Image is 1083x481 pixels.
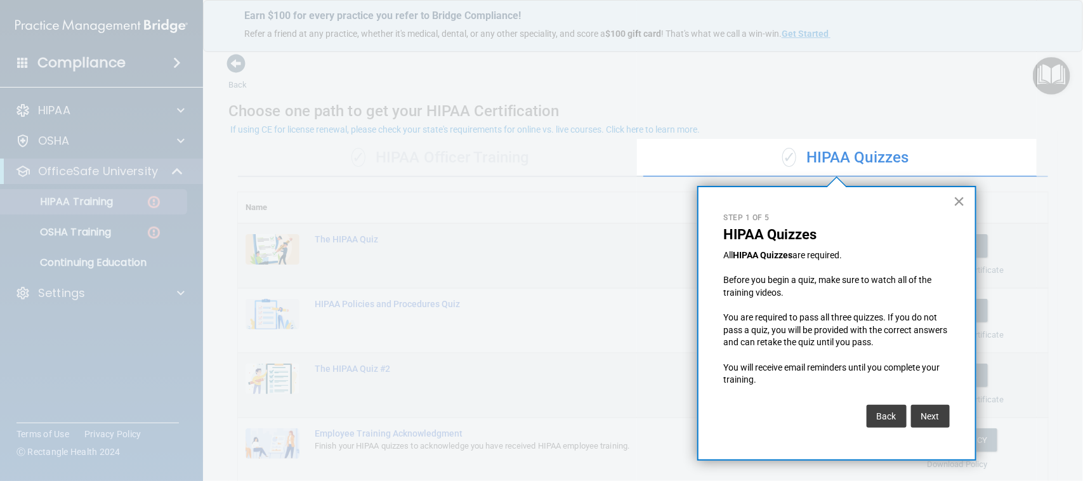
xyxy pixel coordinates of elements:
button: Close [954,191,966,211]
strong: HIPAA Quizzes [733,250,793,260]
button: Next [911,405,950,428]
span: All [724,250,733,260]
p: You are required to pass all three quizzes. If you do not pass a quiz, you will be provided with ... [724,312,950,349]
p: HIPAA Quizzes [724,227,950,243]
span: are required. [793,250,843,260]
span: ✓ [782,148,796,167]
div: HIPAA Quizzes [643,139,1049,177]
p: Before you begin a quiz, make sure to watch all of the training videos. [724,274,950,299]
p: You will receive email reminders until you complete your training. [724,362,950,386]
p: Step 1 of 5 [724,213,950,223]
button: Back [867,405,907,428]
